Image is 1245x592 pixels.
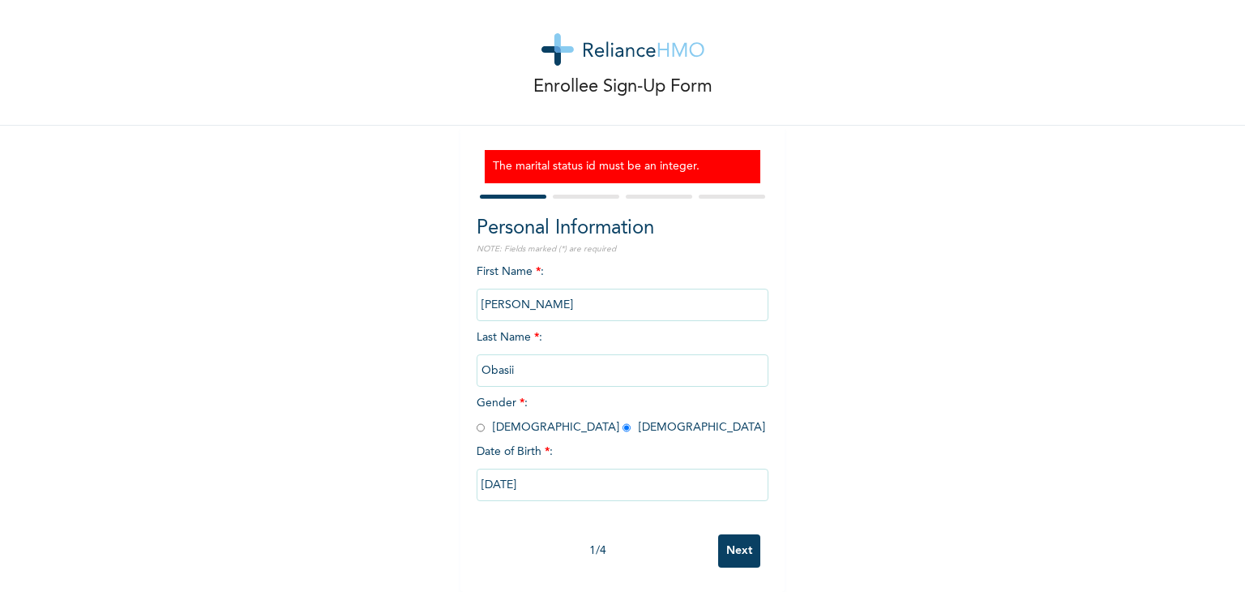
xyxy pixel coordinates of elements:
input: Next [718,534,760,568]
span: Last Name : [477,332,768,376]
span: First Name : [477,266,768,311]
p: Enrollee Sign-Up Form [533,74,712,101]
h3: The marital status id must be an integer. [493,158,752,175]
p: NOTE: Fields marked (*) are required [477,243,768,255]
input: Enter your last name [477,354,768,387]
div: 1 / 4 [477,543,718,560]
input: Enter your first name [477,289,768,321]
img: logo [541,33,704,66]
span: Gender : [DEMOGRAPHIC_DATA] [DEMOGRAPHIC_DATA] [477,397,765,433]
input: DD-MM-YYYY [477,469,768,501]
h2: Personal Information [477,214,768,243]
span: Date of Birth : [477,444,553,461]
